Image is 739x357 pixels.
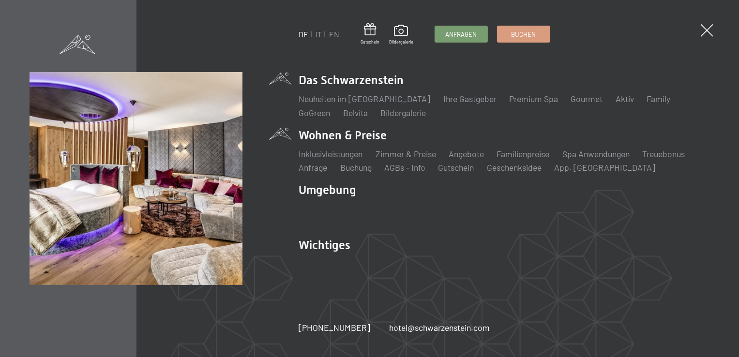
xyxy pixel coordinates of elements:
a: App. [GEOGRAPHIC_DATA] [554,162,655,173]
a: Premium Spa [509,93,558,104]
a: Angebote [449,149,484,159]
a: Family [647,93,670,104]
a: Treuebonus [642,149,685,159]
a: EN [329,30,339,39]
a: Anfrage [299,162,327,173]
a: Bildergalerie [380,107,426,118]
a: DE [299,30,308,39]
a: [PHONE_NUMBER] [299,322,370,334]
a: IT [316,30,322,39]
a: Familienpreise [497,149,550,159]
a: Buchung [340,162,372,173]
a: Gourmet [571,93,603,104]
a: Inklusivleistungen [299,149,362,159]
span: Buchen [512,30,536,39]
a: Bildergalerie [389,25,413,45]
a: Gutschein [438,162,474,173]
span: Bildergalerie [389,39,413,45]
a: Belvita [343,107,368,118]
span: [PHONE_NUMBER] [299,322,370,333]
a: hotel@schwarzenstein.com [389,322,490,334]
a: Buchen [498,26,550,42]
a: AGBs - Info [384,162,425,173]
span: Gutschein [361,39,379,45]
a: Zimmer & Preise [376,149,436,159]
a: GoGreen [299,107,330,118]
a: Neuheiten im [GEOGRAPHIC_DATA] [299,93,430,104]
a: Geschenksidee [487,162,542,173]
a: Anfragen [435,26,487,42]
span: Anfragen [445,30,477,39]
a: Spa Anwendungen [562,149,630,159]
a: Ihre Gastgeber [443,93,497,104]
a: Gutschein [361,23,379,45]
a: Aktiv [616,93,634,104]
